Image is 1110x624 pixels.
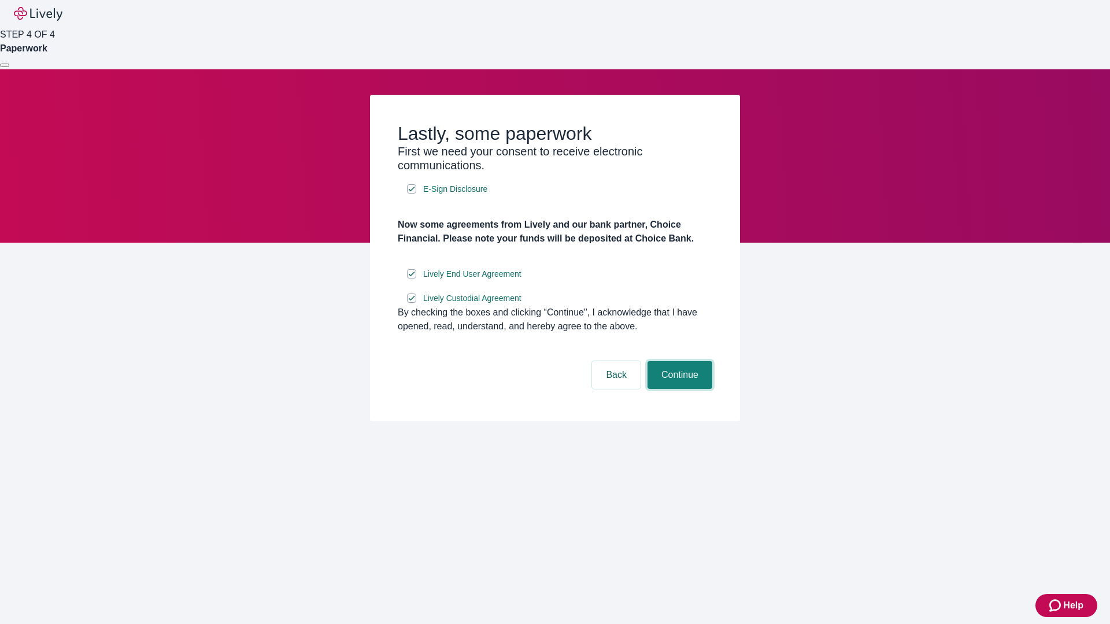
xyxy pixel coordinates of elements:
a: e-sign disclosure document [421,182,490,196]
svg: Zendesk support icon [1049,599,1063,612]
a: e-sign disclosure document [421,267,524,281]
button: Zendesk support iconHelp [1035,594,1097,617]
span: Lively End User Agreement [423,268,521,280]
span: Lively Custodial Agreement [423,292,521,304]
button: Continue [647,361,712,389]
span: E-Sign Disclosure [423,183,487,195]
a: e-sign disclosure document [421,291,524,306]
span: Help [1063,599,1083,612]
div: By checking the boxes and clicking “Continue", I acknowledge that I have opened, read, understand... [398,306,712,333]
h4: Now some agreements from Lively and our bank partner, Choice Financial. Please note your funds wi... [398,218,712,246]
img: Lively [14,7,62,21]
h3: First we need your consent to receive electronic communications. [398,144,712,172]
button: Back [592,361,641,389]
h2: Lastly, some paperwork [398,122,712,144]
